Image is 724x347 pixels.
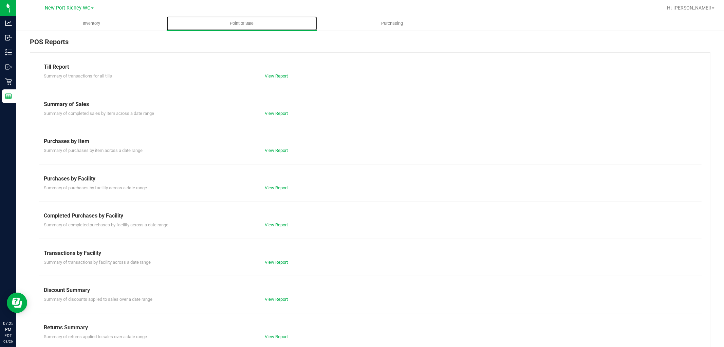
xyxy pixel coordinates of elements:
[667,5,711,11] span: Hi, [PERSON_NAME]!
[3,339,13,344] p: 08/26
[265,73,288,79] a: View Report
[74,20,109,27] span: Inventory
[44,175,697,183] div: Purchases by Facility
[44,185,147,190] span: Summary of purchases by facility across a date range
[265,260,288,265] a: View Report
[5,34,12,41] inline-svg: Inbound
[5,20,12,27] inline-svg: Analytics
[265,334,288,339] a: View Report
[44,212,697,220] div: Completed Purchases by Facility
[317,16,467,31] a: Purchasing
[5,49,12,56] inline-svg: Inventory
[265,185,288,190] a: View Report
[5,64,12,70] inline-svg: Outbound
[44,148,143,153] span: Summary of purchases by item across a date range
[167,16,317,31] a: Point of Sale
[44,324,697,332] div: Returns Summary
[44,100,697,108] div: Summary of Sales
[30,37,710,52] div: POS Reports
[44,63,697,71] div: Till Report
[16,16,167,31] a: Inventory
[5,78,12,85] inline-svg: Retail
[44,222,168,227] span: Summary of completed purchases by facility across a date range
[7,293,27,313] iframe: Resource center
[265,222,288,227] a: View Report
[44,260,151,265] span: Summary of transactions by facility across a date range
[45,5,90,11] span: New Port Richey WC
[221,20,263,27] span: Point of Sale
[265,111,288,116] a: View Report
[265,148,288,153] a: View Report
[5,93,12,100] inline-svg: Reports
[3,320,13,339] p: 07:25 PM EDT
[372,20,412,27] span: Purchasing
[44,73,112,79] span: Summary of transactions for all tills
[44,137,697,145] div: Purchases by Item
[44,111,154,116] span: Summary of completed sales by item across a date range
[44,286,697,294] div: Discount Summary
[265,297,288,302] a: View Report
[44,249,697,257] div: Transactions by Facility
[44,334,147,339] span: Summary of returns applied to sales over a date range
[44,297,152,302] span: Summary of discounts applied to sales over a date range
